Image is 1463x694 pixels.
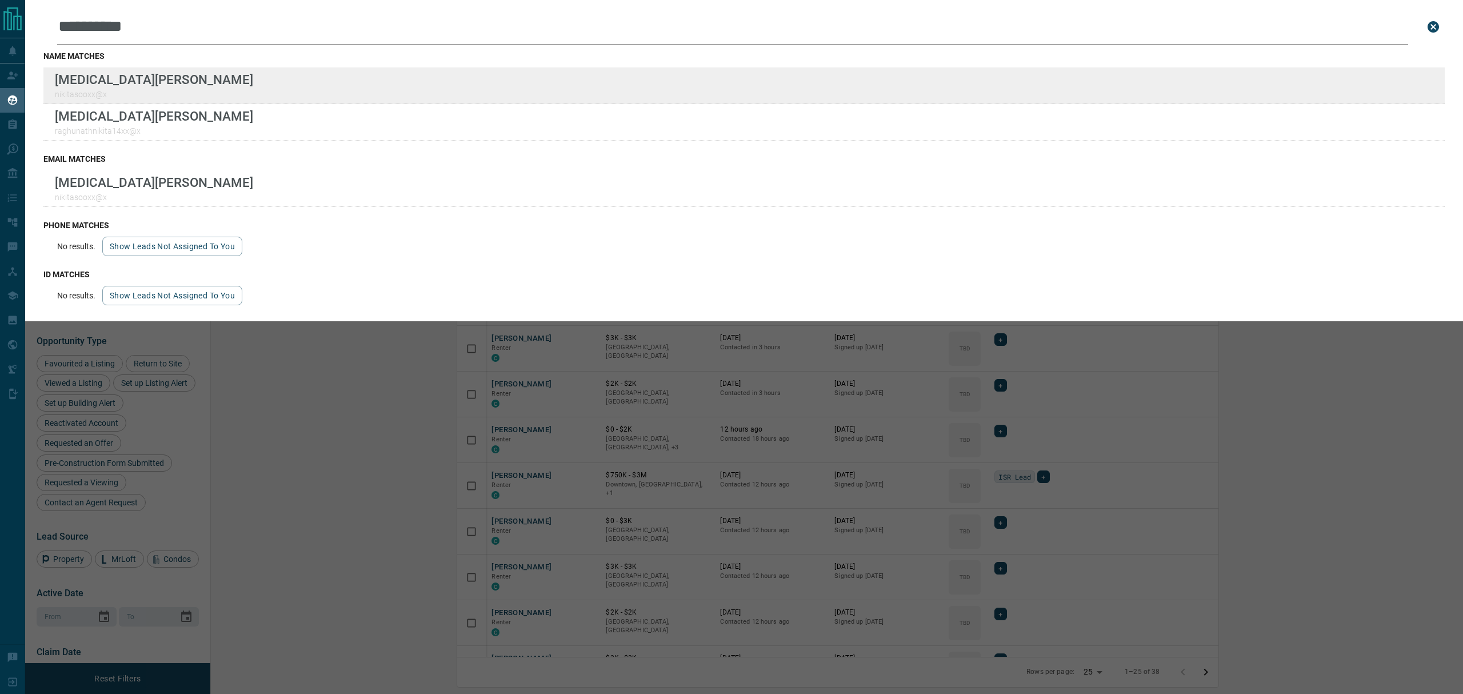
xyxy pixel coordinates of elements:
p: [MEDICAL_DATA][PERSON_NAME] [55,72,253,87]
h3: email matches [43,154,1445,163]
button: show leads not assigned to you [102,237,242,256]
button: close search bar [1422,15,1445,38]
p: No results. [57,291,95,300]
p: nikitasooxx@x [55,193,253,202]
h3: name matches [43,51,1445,61]
p: raghunathnikita14xx@x [55,126,253,135]
p: [MEDICAL_DATA][PERSON_NAME] [55,109,253,123]
p: [MEDICAL_DATA][PERSON_NAME] [55,175,253,190]
button: show leads not assigned to you [102,286,242,305]
h3: id matches [43,270,1445,279]
p: nikitasooxx@x [55,90,253,99]
h3: phone matches [43,221,1445,230]
p: No results. [57,242,95,251]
